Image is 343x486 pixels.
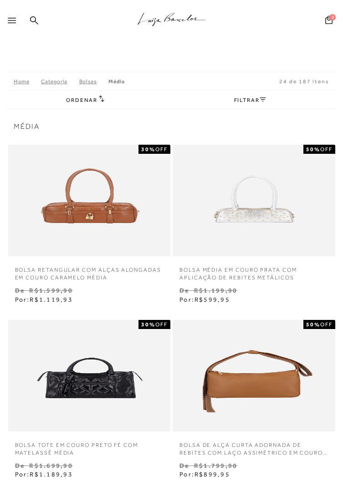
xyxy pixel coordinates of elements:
[8,261,171,282] a: BOLSA RETANGULAR COM ALÇAS ALONGADAS EM COURO CARAMELO MÉDIA
[9,145,170,256] img: BOLSA RETANGULAR COM ALÇAS ALONGADAS EM COURO CARAMELO MÉDIA
[173,436,335,457] a: BOLSA DE ALÇA CURTA ADORNADA DE REBITES COM LAÇO ASSIMÉTRICO EM COURO CARAMELO MÉDIA
[234,97,266,103] a: FILTRAR
[30,296,72,303] span: R$1.119,93
[179,287,189,294] small: De
[306,146,320,152] strong: 50%
[8,436,171,457] a: BOLSA TOTE EM COURO PRETO FÉ COM MATELASSÊ MÉDIA
[9,320,170,431] img: BOLSA TOTE EM COURO PRETO FÉ COM MATELASSÊ MÉDIA
[195,296,230,303] span: R$599,95
[329,14,336,20] span: 0
[15,296,73,303] span: Por:
[194,462,237,469] small: R$1.799,90
[174,145,334,256] img: BOLSA MÉDIA EM COURO PRATA COM APLICAÇÃO DE REBITES METÁLICOS
[15,287,25,294] small: De
[174,320,334,431] a: BOLSA DE ALÇA CURTA ADORNADA DE REBITES COM LAÇO ASSIMÉTRICO EM COURO CARAMELO MÉDIA BOLSA DE ALÇ...
[66,97,97,103] span: Ordenar
[195,471,230,478] span: R$899,95
[79,78,109,85] a: Bolsas
[179,462,189,469] small: De
[14,78,41,85] a: Home
[323,15,335,27] button: 0
[41,78,79,85] a: Categoria
[306,321,320,328] strong: 50%
[320,321,333,328] span: OFF
[9,145,170,256] a: BOLSA RETANGULAR COM ALÇAS ALONGADAS EM COURO CARAMELO MÉDIA BOLSA RETANGULAR COM ALÇAS ALONGADAS...
[174,320,334,431] img: BOLSA DE ALÇA CURTA ADORNADA DE REBITES COM LAÇO ASSIMÉTRICO EM COURO CARAMELO MÉDIA
[15,471,73,478] span: Por:
[108,78,124,85] a: Média
[30,471,72,478] span: R$1.189,93
[141,146,155,152] strong: 30%
[174,145,334,256] a: BOLSA MÉDIA EM COURO PRATA COM APLICAÇÃO DE REBITES METÁLICOS BOLSA MÉDIA EM COURO PRATA COM APLI...
[173,261,335,282] a: BOLSA MÉDIA EM COURO PRATA COM APLICAÇÃO DE REBITES METÁLICOS
[29,462,72,469] small: R$1.699,90
[29,287,72,294] small: R$1.599,90
[9,320,170,431] a: BOLSA TOTE EM COURO PRETO FÉ COM MATELASSÊ MÉDIA BOLSA TOTE EM COURO PRETO FÉ COM MATELASSÊ MÉDIA
[15,462,25,469] small: De
[155,146,168,152] span: OFF
[141,321,155,328] strong: 30%
[14,123,329,130] span: Média
[179,471,230,478] span: Por:
[279,78,329,85] span: 24 de 187 itens
[320,146,333,152] span: OFF
[194,287,237,294] small: R$1.199,90
[155,321,168,328] span: OFF
[179,296,230,303] span: Por:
